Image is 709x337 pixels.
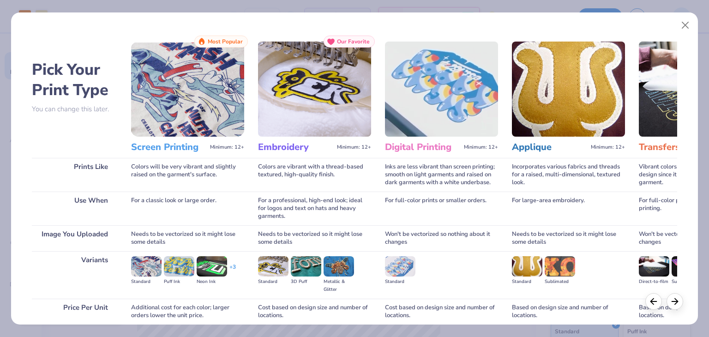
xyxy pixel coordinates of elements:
div: Needs to be vectorized so it might lose some details [512,225,625,251]
div: Metallic & Glitter [324,278,354,294]
img: Metallic & Glitter [324,256,354,277]
img: Sublimated [545,256,575,277]
img: Digital Printing [385,42,498,137]
span: Minimum: 12+ [337,144,371,150]
div: Inks are less vibrant than screen printing; smooth on light garments and raised on dark garments ... [385,158,498,192]
div: Prints Like [32,158,117,192]
div: Neon Ink [197,278,227,286]
span: Most Popular [208,38,243,45]
div: Cost based on design size and number of locations. [385,299,498,325]
h3: Digital Printing [385,141,460,153]
div: + 3 [229,263,236,279]
div: Image You Uploaded [32,225,117,251]
img: Applique [512,42,625,137]
h3: Embroidery [258,141,333,153]
div: Needs to be vectorized so it might lose some details [131,225,244,251]
span: Minimum: 12+ [210,144,244,150]
div: Additional cost for each color; larger orders lower the unit price. [131,299,244,325]
button: Close [677,17,694,34]
div: Standard [512,278,542,286]
img: Puff Ink [164,256,194,277]
div: Needs to be vectorized so it might lose some details [258,225,371,251]
div: Incorporates various fabrics and threads for a raised, multi-dimensional, textured look. [512,158,625,192]
div: For large-area embroidery. [512,192,625,225]
div: 3D Puff [291,278,321,286]
div: Won't be vectorized so nothing about it changes [385,225,498,251]
div: Based on design size and number of locations. [512,299,625,325]
img: Supacolor [672,256,702,277]
h3: Screen Printing [131,141,206,153]
img: Direct-to-film [639,256,669,277]
div: For full-color prints or smaller orders. [385,192,498,225]
img: Neon Ink [197,256,227,277]
div: Colors are vibrant with a thread-based textured, high-quality finish. [258,158,371,192]
span: Minimum: 12+ [464,144,498,150]
img: 3D Puff [291,256,321,277]
div: Cost based on design size and number of locations. [258,299,371,325]
div: Use When [32,192,117,225]
img: Embroidery [258,42,371,137]
div: Standard [258,278,288,286]
div: Puff Ink [164,278,194,286]
div: Variants [32,251,117,299]
div: Standard [131,278,162,286]
span: Minimum: 12+ [591,144,625,150]
span: Our Favorite [337,38,370,45]
div: Standard [385,278,415,286]
h3: Applique [512,141,587,153]
img: Screen Printing [131,42,244,137]
div: Supacolor [672,278,702,286]
h2: Pick Your Print Type [32,60,117,100]
div: Price Per Unit [32,299,117,325]
div: For a classic look or large order. [131,192,244,225]
div: Colors will be very vibrant and slightly raised on the garment's surface. [131,158,244,192]
img: Standard [512,256,542,277]
img: Standard [258,256,288,277]
img: Standard [131,256,162,277]
p: You can change this later. [32,105,117,113]
img: Standard [385,256,415,277]
div: For a professional, high-end look; ideal for logos and text on hats and heavy garments. [258,192,371,225]
div: Sublimated [545,278,575,286]
div: Direct-to-film [639,278,669,286]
